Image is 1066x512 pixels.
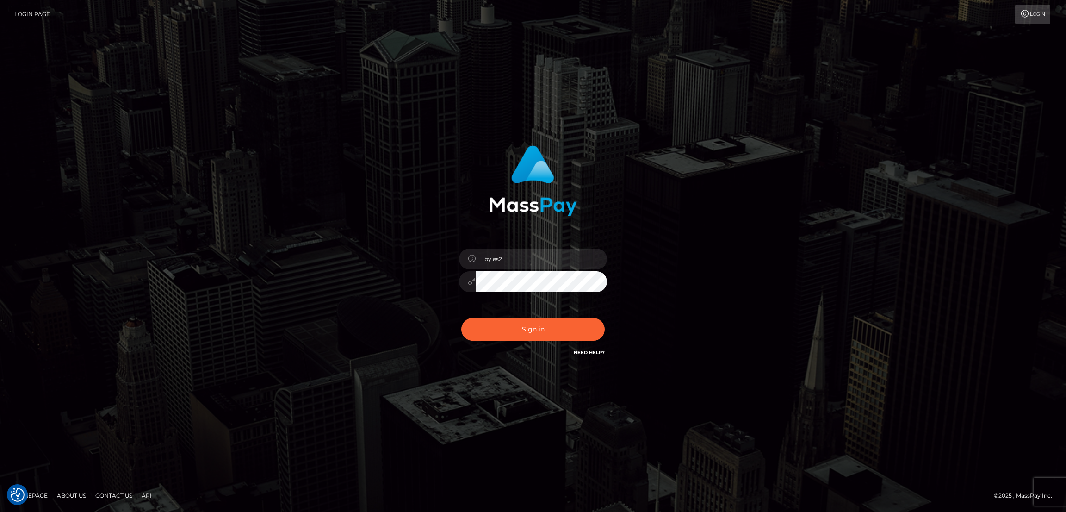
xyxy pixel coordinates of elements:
[489,145,577,216] img: MassPay Login
[1015,5,1050,24] a: Login
[10,488,51,503] a: Homepage
[574,350,605,356] a: Need Help?
[476,249,607,269] input: Username...
[14,5,50,24] a: Login Page
[92,488,136,503] a: Contact Us
[11,488,25,502] img: Revisit consent button
[994,491,1059,501] div: © 2025 , MassPay Inc.
[11,488,25,502] button: Consent Preferences
[461,318,605,341] button: Sign in
[53,488,90,503] a: About Us
[138,488,155,503] a: API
